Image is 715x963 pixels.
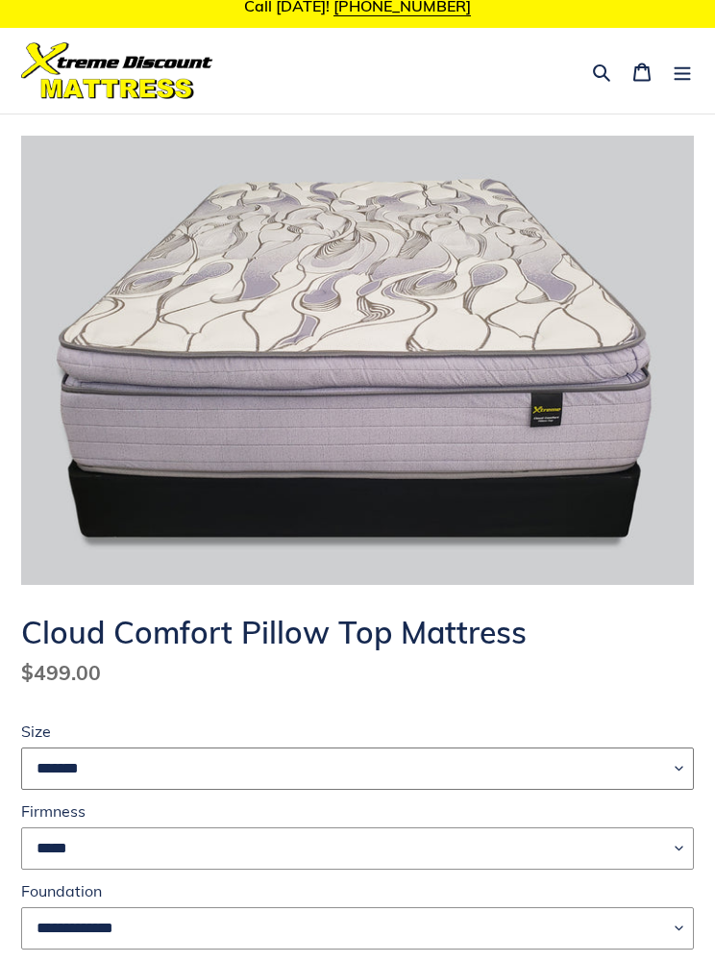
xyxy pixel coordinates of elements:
h1: Cloud Comfort Pillow Top Mattress [21,614,694,650]
img: Xtreme Discount Mattress [21,42,213,99]
span: $499.00 [21,660,101,685]
label: Firmness [21,799,694,823]
button: Menu [662,48,703,93]
label: Foundation [21,879,694,902]
label: Size [21,720,694,743]
img: cloud comfort pillow top [21,136,694,585]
